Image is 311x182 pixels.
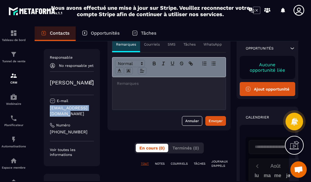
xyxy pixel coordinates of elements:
a: schedulerschedulerPlanificateur [2,110,26,131]
img: formation [10,29,17,37]
p: Opportunités [246,46,274,51]
p: Tunnel de vente [2,60,26,63]
button: En cours (0) [136,144,168,152]
p: Tableau de bord [2,38,26,42]
button: Envoyer [205,116,226,126]
img: scheduler [10,115,17,122]
p: [EMAIL_ADDRESS][DOMAIN_NAME] [50,105,94,117]
h2: Nous avons effectué une mise à jour sur Stripe. Veuillez reconnecter votre compte Stripe afin de ... [51,5,250,17]
p: Responsable [50,55,94,60]
div: Envoyer [209,118,223,124]
p: Voir toutes les informations [50,147,94,157]
p: Remarques [116,42,136,47]
img: formation [10,72,17,79]
img: formation [10,51,17,58]
p: No responsable yet [59,64,94,68]
img: automations [10,93,17,101]
p: E-mail [57,98,68,103]
a: Contacts [35,26,76,41]
p: Opportunités [91,30,120,36]
a: Ouvrir le chat [290,161,307,178]
a: formationformationTunnel de vente [2,46,26,67]
p: CRM [2,81,26,84]
p: Courriels [144,42,160,47]
img: automations [10,136,17,143]
p: JOURNAUX D'APPELS [211,160,228,168]
img: automations [10,157,17,164]
p: Webinaire [2,102,26,105]
p: NOTES [155,162,165,166]
p: COURRIELS [171,162,188,166]
a: formationformationTableau de bord [2,25,26,46]
a: Tâches [126,26,162,41]
p: SMS [168,42,176,47]
a: [PERSON_NAME] [50,79,94,86]
a: automationsautomationsEspace membre [2,153,26,174]
p: Espace membre [2,166,26,169]
p: Planificateur [2,123,26,127]
button: Annuler [182,116,202,126]
p: Numéro [56,123,70,128]
p: Tâches [183,42,196,47]
img: logo [9,5,63,16]
button: Terminés (0) [169,144,203,152]
p: Aucune opportunité liée [246,62,289,73]
a: automationsautomationsWebinaire [2,89,26,110]
p: TÂCHES [194,162,205,166]
a: Opportunités [76,26,126,41]
p: Automatisations [2,145,26,148]
p: Tâches [141,30,156,36]
p: Contacts [50,30,70,36]
span: En cours (0) [139,146,165,150]
a: automationsautomationsAutomatisations [2,131,26,153]
p: Calendrier [246,115,269,120]
button: Ajout opportunité [240,82,295,96]
span: Terminés (0) [173,146,199,150]
div: ve [293,171,304,182]
a: formationformationCRM [2,67,26,89]
p: WhatsApp [203,42,222,47]
p: [PHONE_NUMBER] [50,129,94,135]
p: TOUT [141,162,149,166]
